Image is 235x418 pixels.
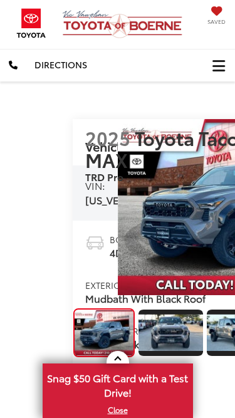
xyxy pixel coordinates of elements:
[44,365,192,403] span: Snag $50 Gift Card with a Test Drive!
[74,310,134,355] img: 2025 Toyota Tacoma i-FORCE MAX TRD Pro
[73,308,135,357] a: Expand Photo 0
[202,50,235,81] button: Click to show site navigation
[85,124,130,151] span: 2025
[85,169,123,184] span: TRD Pro
[207,18,226,26] span: Saved
[26,49,96,81] a: Directions
[9,4,53,42] img: Toyota
[138,315,203,351] img: 2025 Toyota Tacoma i-FORCE MAX TRD Pro
[207,11,226,26] a: My Saved Vehicles
[138,308,202,357] a: Expand Photo 1
[62,9,189,39] img: Vic Vaughan Toyota of Boerne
